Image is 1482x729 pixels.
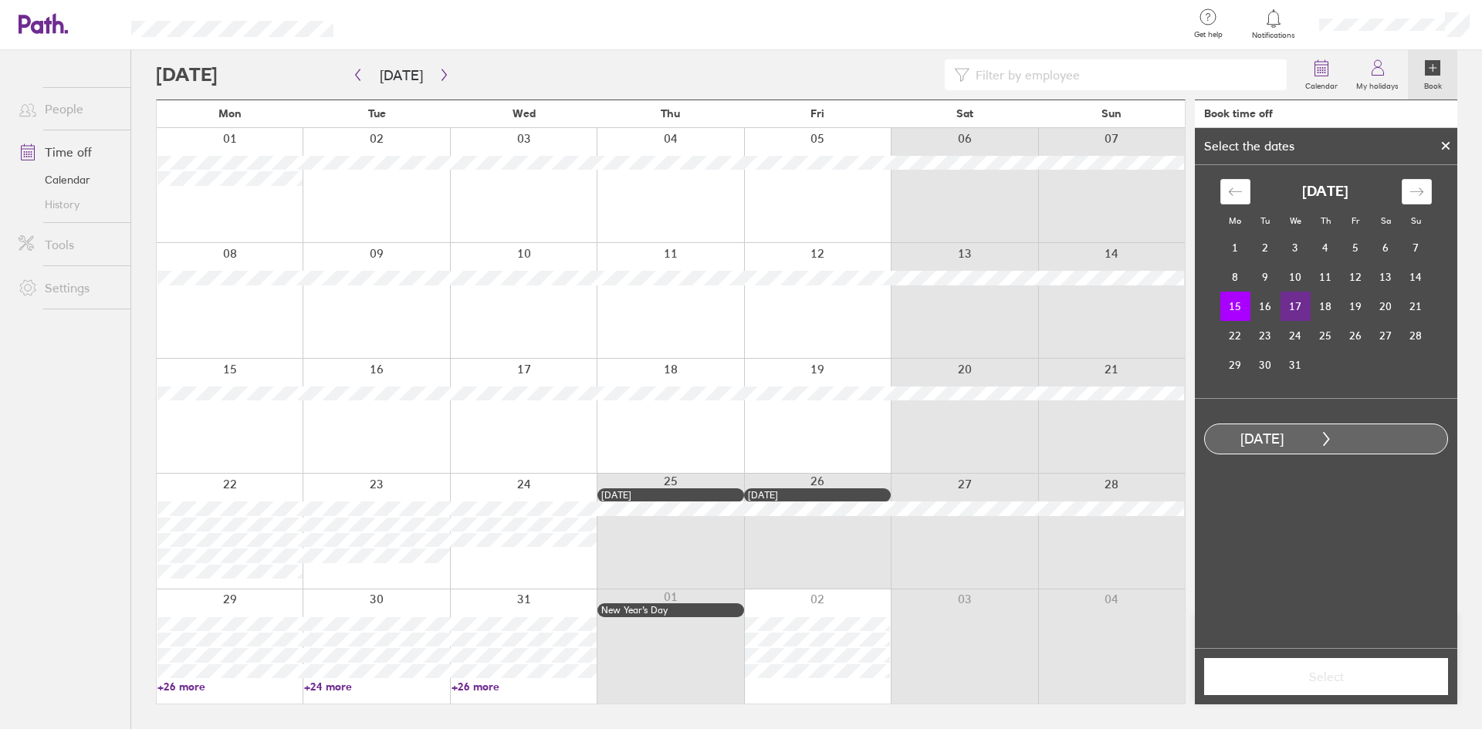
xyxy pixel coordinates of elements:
[1401,321,1431,350] td: Choose Sunday, December 28, 2025 as your check-out date. It’s available.
[1220,292,1250,321] td: Selected as start date. Monday, December 15, 2025
[1250,350,1281,380] td: Choose Tuesday, December 30, 2025 as your check-out date. It’s available.
[6,137,130,167] a: Time off
[1321,215,1331,226] small: Th
[1220,179,1250,204] div: Move backward to switch to the previous month.
[1401,292,1431,321] td: Choose Sunday, December 21, 2025 as your check-out date. It’s available.
[1250,233,1281,262] td: Choose Tuesday, December 2, 2025 as your check-out date. It’s available.
[1347,77,1408,91] label: My holidays
[1281,262,1311,292] td: Choose Wednesday, December 10, 2025 as your check-out date. It’s available.
[1401,262,1431,292] td: Choose Sunday, December 14, 2025 as your check-out date. It’s available.
[368,107,386,120] span: Tue
[1401,233,1431,262] td: Choose Sunday, December 7, 2025 as your check-out date. It’s available.
[1249,8,1299,40] a: Notifications
[6,192,130,217] a: History
[1341,262,1371,292] td: Choose Friday, December 12, 2025 as your check-out date. It’s available.
[1204,658,1448,695] button: Select
[1281,321,1311,350] td: Choose Wednesday, December 24, 2025 as your check-out date. It’s available.
[810,107,824,120] span: Fri
[1296,77,1347,91] label: Calendar
[1371,233,1401,262] td: Choose Saturday, December 6, 2025 as your check-out date. It’s available.
[1311,262,1341,292] td: Choose Thursday, December 11, 2025 as your check-out date. It’s available.
[157,680,303,694] a: +26 more
[1250,262,1281,292] td: Choose Tuesday, December 9, 2025 as your check-out date. It’s available.
[452,680,597,694] a: +26 more
[1249,31,1299,40] span: Notifications
[1408,50,1457,100] a: Book
[1371,262,1401,292] td: Choose Saturday, December 13, 2025 as your check-out date. It’s available.
[601,490,740,501] div: [DATE]
[1220,350,1250,380] td: Choose Monday, December 29, 2025 as your check-out date. It’s available.
[1296,50,1347,100] a: Calendar
[1229,215,1241,226] small: Mo
[218,107,242,120] span: Mon
[6,167,130,192] a: Calendar
[1302,184,1348,200] strong: [DATE]
[1220,262,1250,292] td: Choose Monday, December 8, 2025 as your check-out date. It’s available.
[1371,292,1401,321] td: Choose Saturday, December 20, 2025 as your check-out date. It’s available.
[6,229,130,260] a: Tools
[1250,292,1281,321] td: Choose Tuesday, December 16, 2025 as your check-out date. It’s available.
[1260,215,1270,226] small: Tu
[1341,233,1371,262] td: Choose Friday, December 5, 2025 as your check-out date. It’s available.
[1220,321,1250,350] td: Choose Monday, December 22, 2025 as your check-out date. It’s available.
[367,62,435,88] button: [DATE]
[1341,292,1371,321] td: Choose Friday, December 19, 2025 as your check-out date. It’s available.
[1311,292,1341,321] td: Choose Thursday, December 18, 2025 as your check-out date. It’s available.
[1311,233,1341,262] td: Choose Thursday, December 4, 2025 as your check-out date. It’s available.
[748,490,887,501] div: [DATE]
[1341,321,1371,350] td: Choose Friday, December 26, 2025 as your check-out date. It’s available.
[1415,77,1451,91] label: Book
[1250,321,1281,350] td: Choose Tuesday, December 23, 2025 as your check-out date. It’s available.
[1281,233,1311,262] td: Choose Wednesday, December 3, 2025 as your check-out date. It’s available.
[1352,215,1359,226] small: Fr
[1281,292,1311,321] td: Choose Wednesday, December 17, 2025 as your check-out date. It’s available.
[1371,321,1401,350] td: Choose Saturday, December 27, 2025 as your check-out date. It’s available.
[956,107,973,120] span: Sat
[1101,107,1122,120] span: Sun
[1215,670,1437,683] span: Select
[1205,431,1319,447] div: [DATE]
[1195,139,1304,153] div: Select the dates
[601,605,740,616] div: New Year’s Day
[1290,215,1301,226] small: We
[1183,30,1233,39] span: Get help
[1411,215,1421,226] small: Su
[1203,165,1449,398] div: Calendar
[1204,107,1273,120] div: Book time off
[1311,321,1341,350] td: Choose Thursday, December 25, 2025 as your check-out date. It’s available.
[6,272,130,303] a: Settings
[1402,179,1432,204] div: Move forward to switch to the next month.
[1381,215,1391,226] small: Sa
[969,60,1277,89] input: Filter by employee
[1220,233,1250,262] td: Choose Monday, December 1, 2025 as your check-out date. It’s available.
[1281,350,1311,380] td: Choose Wednesday, December 31, 2025 as your check-out date. It’s available.
[6,93,130,124] a: People
[1347,50,1408,100] a: My holidays
[304,680,449,694] a: +24 more
[513,107,536,120] span: Wed
[661,107,680,120] span: Thu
